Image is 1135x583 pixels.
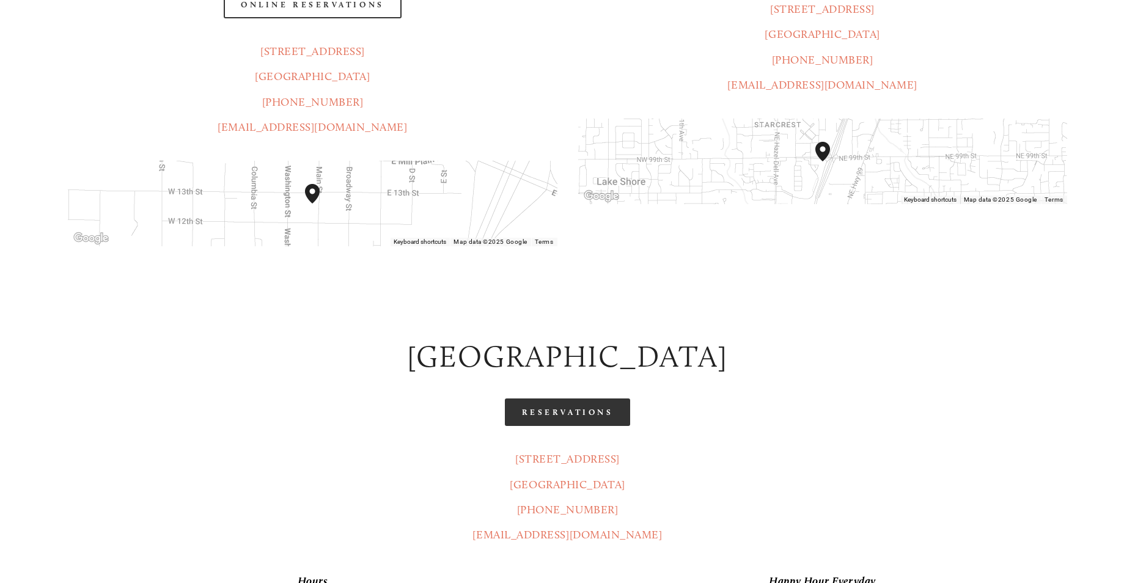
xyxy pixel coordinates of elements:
[964,196,1037,203] span: Map data ©2025 Google
[300,179,339,228] div: Amaro's Table 1220 Main Street vancouver, United States
[810,137,850,186] div: Amaro's Table 816 Northeast 98th Circle Vancouver, WA, 98665, United States
[535,238,554,245] a: Terms
[510,452,625,491] a: [STREET_ADDRESS][GEOGRAPHIC_DATA]
[394,238,446,246] button: Keyboard shortcuts
[505,398,631,426] a: Reservations
[262,95,364,109] a: [PHONE_NUMBER]
[1045,196,1063,203] a: Terms
[71,230,111,246] img: Google
[581,188,622,204] img: Google
[472,528,662,541] a: [EMAIL_ADDRESS][DOMAIN_NAME]
[71,230,111,246] a: Open this area in Google Maps (opens a new window)
[904,196,957,204] button: Keyboard shortcuts
[581,188,622,204] a: Open this area in Google Maps (opens a new window)
[517,503,619,516] a: [PHONE_NUMBER]
[454,238,527,245] span: Map data ©2025 Google
[218,120,407,134] a: [EMAIL_ADDRESS][DOMAIN_NAME]
[68,335,1067,378] h2: [GEOGRAPHIC_DATA]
